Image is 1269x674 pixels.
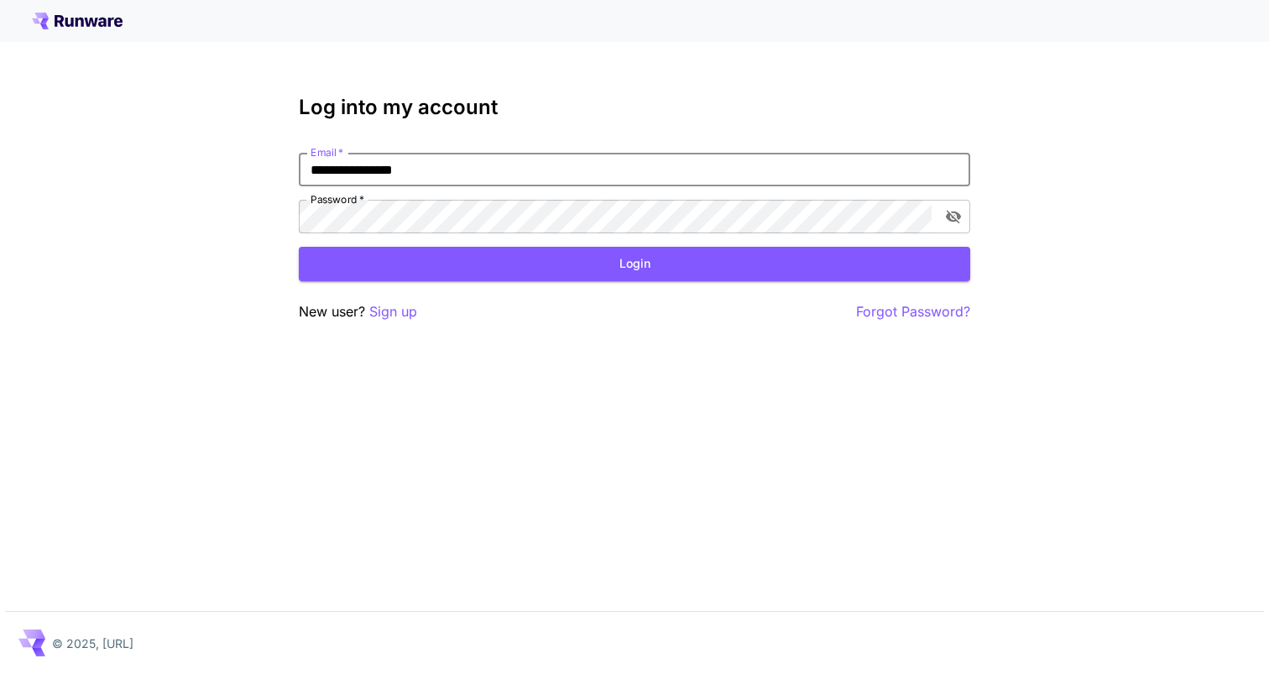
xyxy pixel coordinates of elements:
button: Login [299,247,970,281]
label: Password [311,192,364,206]
label: Email [311,145,343,159]
button: toggle password visibility [938,201,969,232]
p: © 2025, [URL] [52,635,133,652]
h3: Log into my account [299,96,970,119]
button: Forgot Password? [856,301,970,322]
button: Sign up [369,301,417,322]
p: New user? [299,301,417,322]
